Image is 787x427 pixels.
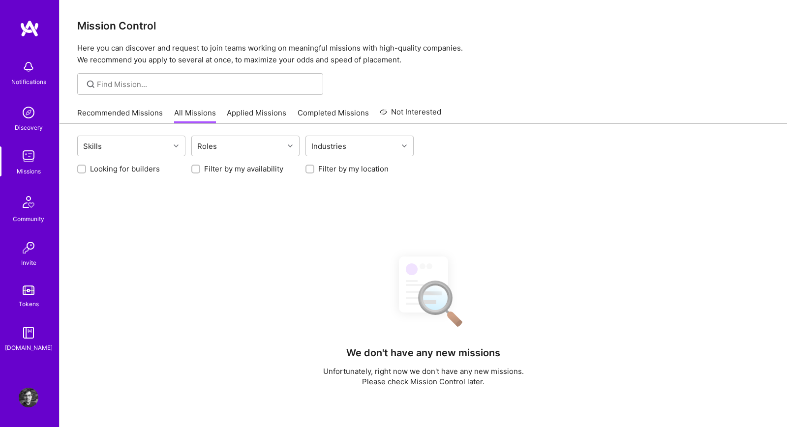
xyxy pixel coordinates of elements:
i: icon Chevron [288,143,293,148]
img: Invite [19,238,38,257]
img: tokens [23,285,34,295]
img: No Results [382,248,465,334]
a: Applied Missions [227,108,286,124]
img: guide book [19,323,38,342]
p: Here you can discover and request to join teams working on meaningful missions with high-quality ... [77,42,769,66]
label: Filter by my availability [204,164,283,174]
h4: We don't have any new missions [346,347,500,359]
a: User Avatar [16,388,41,407]
img: teamwork [19,146,38,166]
p: Please check Mission Control later. [323,376,524,387]
a: Recommended Missions [77,108,163,124]
img: Community [17,190,40,214]
div: Skills [81,139,104,153]
img: logo [20,20,39,37]
div: Missions [17,166,41,176]
a: Completed Missions [298,108,369,124]
div: Industries [309,139,349,153]
h3: Mission Control [77,20,769,32]
i: icon Chevron [402,143,407,148]
div: Invite [21,257,36,268]
i: icon Chevron [174,143,179,148]
div: Notifications [11,77,46,87]
div: [DOMAIN_NAME] [5,342,53,353]
img: bell [19,57,38,77]
label: Looking for builders [90,164,160,174]
img: discovery [19,103,38,122]
div: Community [13,214,44,224]
a: Not Interested [380,106,441,124]
div: Tokens [19,299,39,309]
label: Filter by my location [318,164,389,174]
img: User Avatar [19,388,38,407]
a: All Missions [174,108,216,124]
i: icon SearchGrey [85,79,96,90]
div: Discovery [15,122,43,133]
p: Unfortunately, right now we don't have any new missions. [323,366,524,376]
input: Find Mission... [97,79,316,89]
div: Roles [195,139,219,153]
